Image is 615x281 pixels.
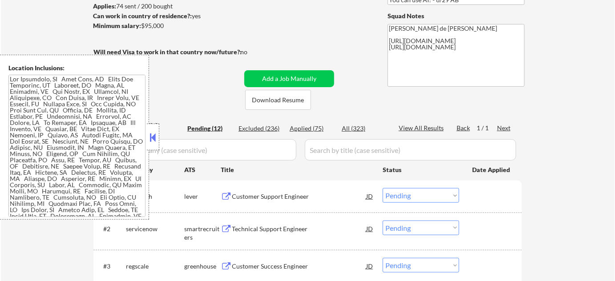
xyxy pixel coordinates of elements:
[388,12,525,20] div: Squad Notes
[93,48,242,56] strong: Will need Visa to work in that country now/future?:
[399,124,446,132] div: View All Results
[93,12,239,20] div: yes
[383,161,459,177] div: Status
[365,188,374,204] div: JD
[93,22,141,29] strong: Minimum salary:
[96,139,296,161] input: Search by company (case sensitive)
[126,225,184,233] div: servicenow
[126,262,184,271] div: regscale
[93,12,192,20] strong: Can work in country of residence?:
[472,165,511,174] div: Date Applied
[184,192,221,201] div: lever
[497,124,511,132] div: Next
[8,64,146,72] div: Location Inclusions:
[184,225,221,242] div: smartrecruiters
[239,124,283,133] div: Excluded (236)
[365,221,374,237] div: JD
[232,262,366,271] div: Customer Success Engineer
[93,2,241,11] div: 74 sent / 200 bought
[305,139,516,161] input: Search by title (case sensitive)
[184,165,221,174] div: ATS
[232,192,366,201] div: Customer Support Engineer
[342,124,386,133] div: All (323)
[240,48,266,56] div: no
[457,124,471,132] div: Back
[290,124,334,133] div: Applied (75)
[187,124,232,133] div: Pending (12)
[103,225,119,233] div: #2
[103,262,119,271] div: #3
[93,21,241,30] div: $95,000
[365,258,374,274] div: JD
[221,165,374,174] div: Title
[245,90,311,110] button: Download Resume
[184,262,221,271] div: greenhouse
[232,225,366,233] div: Technical Support Engineer
[477,124,497,132] div: 1 / 1
[93,2,116,10] strong: Applies:
[244,70,334,87] button: Add a Job Manually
